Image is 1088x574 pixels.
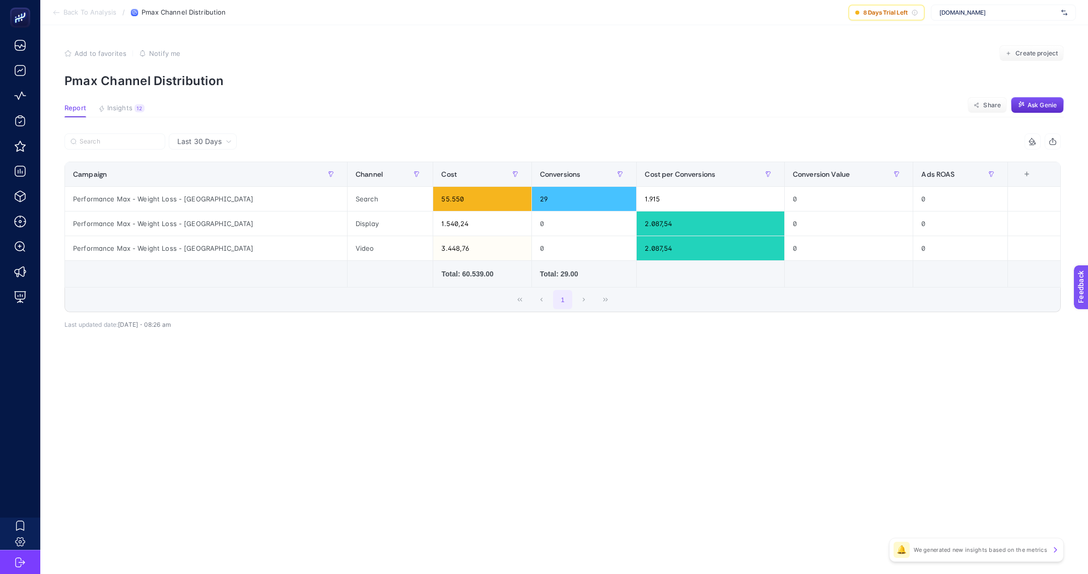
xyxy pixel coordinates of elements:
span: Last 30 Days [177,136,222,147]
button: Create project [999,45,1064,61]
button: Notify me [139,49,180,57]
span: Notify me [149,49,180,57]
span: Ask Genie [1028,101,1057,109]
div: Display [348,211,433,236]
span: Conversions [540,170,581,178]
div: 0 [913,236,1007,260]
div: 7 items selected [1016,170,1024,192]
div: 0 [785,211,913,236]
span: Cost [441,170,457,178]
div: 0 [913,187,1007,211]
img: svg%3e [1061,8,1067,18]
span: [DATE]・08:26 am [118,321,171,328]
div: Performance Max - Weight Loss - [GEOGRAPHIC_DATA] [65,236,347,260]
button: Ask Genie [1011,97,1064,113]
span: Create project [1015,49,1058,57]
span: Channel [356,170,383,178]
div: 1.540,24 [433,211,531,236]
span: Share [983,101,1001,109]
div: 0 [913,211,1007,236]
div: 29 [532,187,637,211]
button: 1 [553,290,572,309]
span: Ads ROAS [921,170,955,178]
div: Total: 60.539.00 [441,269,523,279]
div: Performance Max - Weight Loss - [GEOGRAPHIC_DATA] [65,211,347,236]
span: Insights [107,104,132,112]
button: Add to favorites [64,49,126,57]
div: Last 30 Days [64,150,1061,328]
div: Video [348,236,433,260]
div: 0 [785,187,913,211]
div: 55.550 [433,187,531,211]
span: Conversion Value [793,170,850,178]
p: Pmax Channel Distribution [64,74,1064,88]
div: Total: 29.00 [540,269,629,279]
div: 1.915 [637,187,784,211]
div: 3.448,76 [433,236,531,260]
button: Share [968,97,1007,113]
div: 2.087,54 [637,236,784,260]
div: 0 [532,236,637,260]
span: Back To Analysis [63,9,116,17]
div: 2.087,54 [637,211,784,236]
span: 8 Days Trial Left [863,9,908,17]
input: Search [80,138,159,146]
div: 0 [785,236,913,260]
span: Add to favorites [75,49,126,57]
span: Feedback [6,3,38,11]
div: + [1017,170,1037,178]
div: 12 [134,104,145,112]
span: Cost per Conversions [645,170,715,178]
div: Performance Max - Weight Loss - [GEOGRAPHIC_DATA] [65,187,347,211]
span: Pmax Channel Distribution [142,9,226,17]
div: Search [348,187,433,211]
div: 0 [532,211,637,236]
span: Last updated date: [64,321,118,328]
span: / [122,8,125,16]
span: Report [64,104,86,112]
span: Campaign [73,170,107,178]
span: [DOMAIN_NAME] [939,9,1057,17]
